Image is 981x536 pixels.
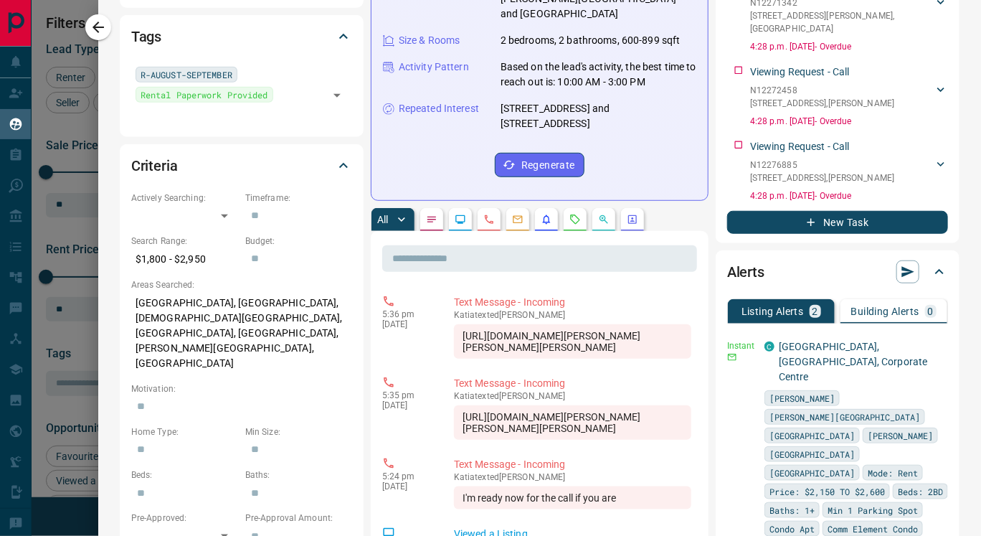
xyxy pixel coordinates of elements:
[750,115,948,128] p: 4:28 p.m. [DATE] - Overdue
[131,512,238,525] p: Pre-Approved:
[750,65,850,80] p: Viewing Request - Call
[382,309,432,319] p: 5:36 pm
[598,214,610,225] svg: Opportunities
[898,484,943,499] span: Beds: 2BD
[455,214,466,225] svg: Lead Browsing Activity
[245,192,352,204] p: Timeframe:
[454,472,691,482] p: Katia texted [PERSON_NAME]
[382,471,432,481] p: 5:24 pm
[769,522,815,536] span: Condo Apt
[750,97,894,110] p: [STREET_ADDRESS] , [PERSON_NAME]
[131,291,352,375] p: [GEOGRAPHIC_DATA], [GEOGRAPHIC_DATA], [DEMOGRAPHIC_DATA][GEOGRAPHIC_DATA], [GEOGRAPHIC_DATA], [GE...
[382,481,432,492] p: [DATE]
[769,503,815,517] span: Baths: 1+
[727,339,756,352] p: Instant
[426,214,437,225] svg: Notes
[750,9,934,35] p: [STREET_ADDRESS][PERSON_NAME] , [GEOGRAPHIC_DATA]
[569,214,581,225] svg: Requests
[627,214,638,225] svg: Agent Actions
[764,342,774,352] div: condos.ca
[454,457,691,472] p: Text Message - Incoming
[769,466,855,480] span: [GEOGRAPHIC_DATA]
[727,255,948,289] div: Alerts
[501,33,681,48] p: 2 bedrooms, 2 bathrooms, 600-899 sqft
[727,352,737,362] svg: Email
[868,428,933,443] span: [PERSON_NAME]
[727,260,764,283] h2: Alerts
[382,390,432,400] p: 5:35 pm
[382,400,432,410] p: [DATE]
[399,101,479,116] p: Repeated Interest
[454,376,691,391] p: Text Message - Incoming
[750,189,948,202] p: 4:28 p.m. [DATE] - Overdue
[454,310,691,320] p: Katia texted [PERSON_NAME]
[750,159,894,171] p: N12276885
[750,40,948,53] p: 4:28 p.m. [DATE] - Overdue
[131,278,352,291] p: Areas Searched:
[377,215,389,225] p: All
[851,306,919,316] p: Building Alerts
[769,410,920,424] span: [PERSON_NAME][GEOGRAPHIC_DATA]
[399,33,460,48] p: Size & Rooms
[828,503,918,517] span: Min 1 Parking Spot
[141,67,232,82] span: R-AUGUST-SEPTEMBER
[245,469,352,481] p: Baths:
[769,428,855,443] span: [GEOGRAPHIC_DATA]
[131,425,238,438] p: Home Type:
[501,101,696,131] p: [STREET_ADDRESS] and [STREET_ADDRESS]
[750,171,894,184] p: [STREET_ADDRESS] , [PERSON_NAME]
[454,391,691,401] p: Katia texted [PERSON_NAME]
[382,319,432,329] p: [DATE]
[769,391,835,405] span: [PERSON_NAME]
[769,447,855,461] span: [GEOGRAPHIC_DATA]
[245,425,352,438] p: Min Size:
[750,81,948,113] div: N12272458[STREET_ADDRESS],[PERSON_NAME]
[501,60,696,90] p: Based on the lead's activity, the best time to reach out is: 10:00 AM - 3:00 PM
[769,484,885,499] span: Price: $2,150 TO $2,600
[245,512,352,525] p: Pre-Approval Amount:
[131,469,238,481] p: Beds:
[750,139,850,154] p: Viewing Request - Call
[131,192,238,204] p: Actively Searching:
[750,84,894,97] p: N12272458
[131,19,352,54] div: Tags
[131,248,238,271] p: $1,800 - $2,950
[828,522,918,536] span: Comm Element Condo
[399,60,469,75] p: Activity Pattern
[131,149,352,183] div: Criteria
[327,85,347,105] button: Open
[928,306,934,316] p: 0
[131,25,161,48] h2: Tags
[812,306,818,316] p: 2
[131,382,352,395] p: Motivation:
[541,214,552,225] svg: Listing Alerts
[512,214,523,225] svg: Emails
[131,154,178,177] h2: Criteria
[495,153,584,177] button: Regenerate
[131,235,238,248] p: Search Range:
[454,295,691,310] p: Text Message - Incoming
[779,341,928,382] a: [GEOGRAPHIC_DATA], [GEOGRAPHIC_DATA], Corporate Centre
[454,405,691,440] div: [URL][DOMAIN_NAME][PERSON_NAME][PERSON_NAME][PERSON_NAME]
[454,486,691,509] div: I'm ready now for the call if you are
[141,88,268,102] span: Rental Paperwork Provided
[741,306,804,316] p: Listing Alerts
[483,214,495,225] svg: Calls
[454,324,691,359] div: [URL][DOMAIN_NAME][PERSON_NAME][PERSON_NAME][PERSON_NAME]
[727,211,948,234] button: New Task
[245,235,352,248] p: Budget:
[750,156,948,187] div: N12276885[STREET_ADDRESS],[PERSON_NAME]
[868,466,918,480] span: Mode: Rent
